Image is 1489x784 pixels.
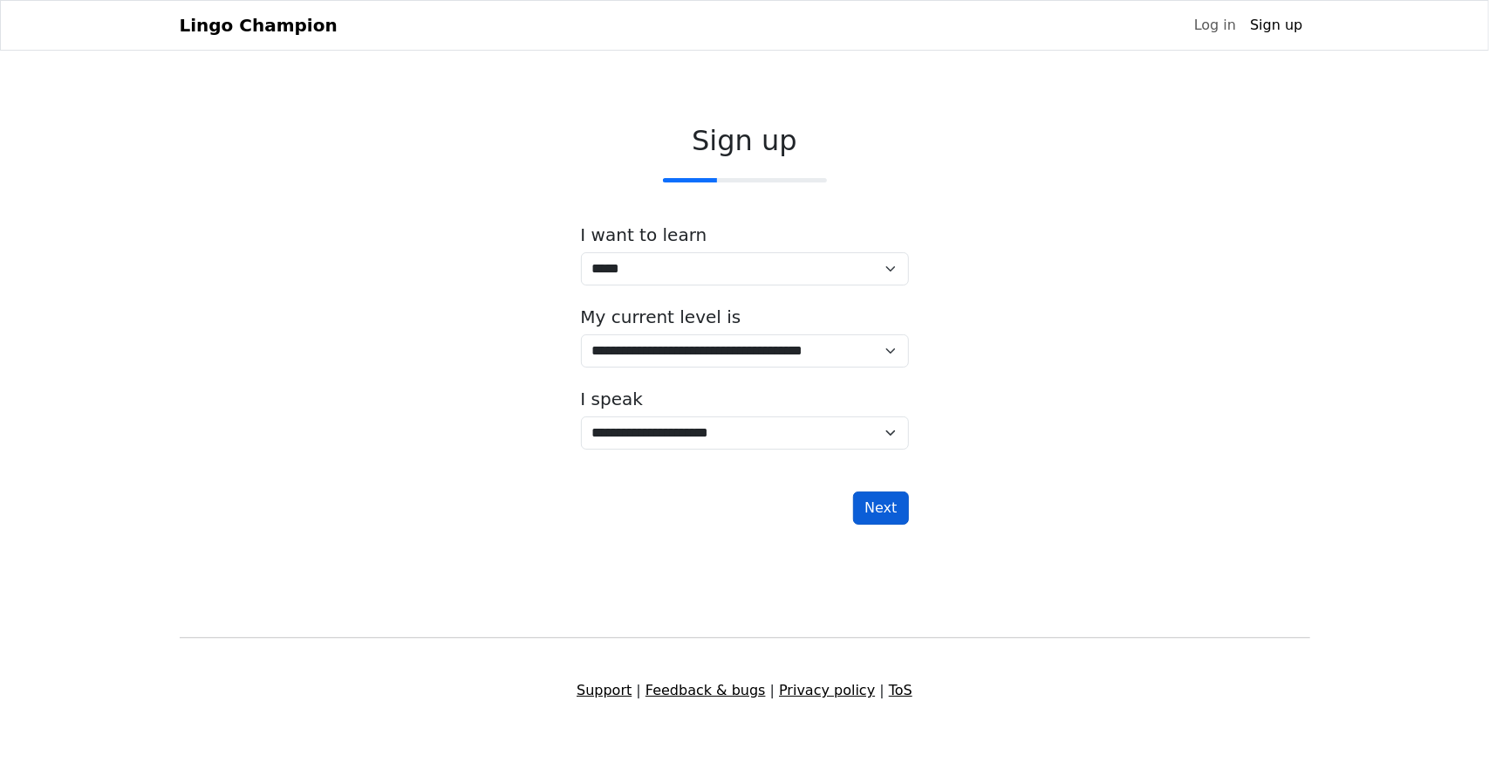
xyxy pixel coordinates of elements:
[581,124,909,157] h2: Sign up
[180,8,338,43] a: Lingo Champion
[1187,8,1243,43] a: Log in
[779,682,875,698] a: Privacy policy
[889,682,912,698] a: ToS
[645,682,766,698] a: Feedback & bugs
[581,224,707,245] label: I want to learn
[581,306,741,327] label: My current level is
[853,492,908,525] button: Next
[581,389,644,409] label: I speak
[1243,8,1309,43] a: Sign up
[169,680,1321,701] div: | | |
[577,682,632,698] a: Support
